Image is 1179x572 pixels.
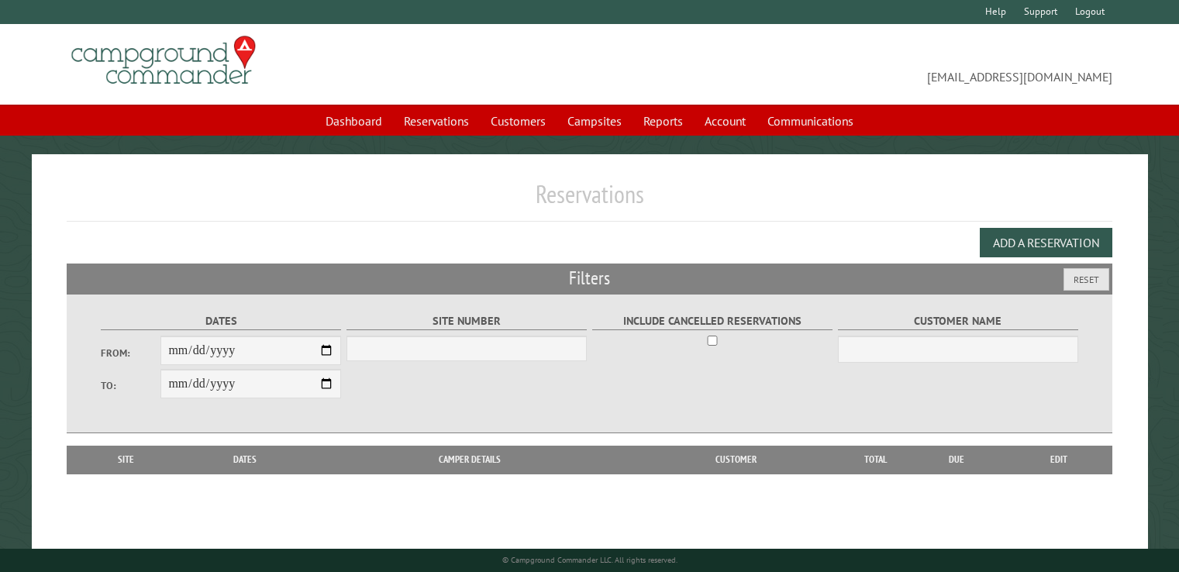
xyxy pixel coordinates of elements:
a: Reports [634,106,692,136]
a: Communications [758,106,863,136]
a: Dashboard [316,106,391,136]
th: Site [74,446,178,474]
label: Site Number [346,312,588,330]
th: Due [907,446,1006,474]
button: Reset [1064,268,1109,291]
a: Account [695,106,755,136]
small: © Campground Commander LLC. All rights reserved. [502,555,677,565]
label: Dates [101,312,342,330]
a: Campsites [558,106,631,136]
th: Camper Details [312,446,627,474]
label: Include Cancelled Reservations [592,312,833,330]
span: [EMAIL_ADDRESS][DOMAIN_NAME] [590,43,1112,86]
th: Customer [627,446,845,474]
button: Add a Reservation [980,228,1112,257]
label: To: [101,378,161,393]
a: Customers [481,106,555,136]
th: Dates [178,446,312,474]
label: From: [101,346,161,360]
th: Edit [1006,446,1112,474]
img: Campground Commander [67,30,260,91]
h1: Reservations [67,179,1112,222]
h2: Filters [67,264,1112,293]
th: Total [845,446,907,474]
a: Reservations [395,106,478,136]
label: Customer Name [838,312,1079,330]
